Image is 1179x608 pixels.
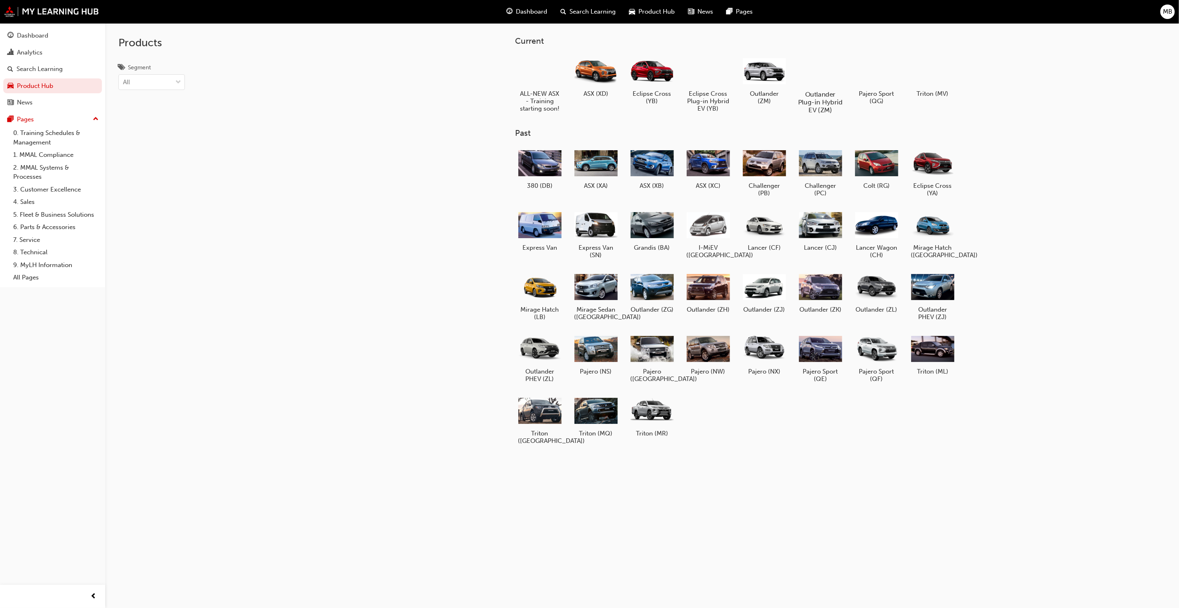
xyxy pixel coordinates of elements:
[639,7,675,17] span: Product Hub
[627,145,677,193] a: ASX (XB)
[796,145,845,200] a: Challenger (PC)
[175,77,181,88] span: down-icon
[687,90,730,112] h5: Eclipse Cross Plug-in Hybrid EV (YB)
[571,145,621,193] a: ASX (XA)
[743,90,786,105] h5: Outlander (ZM)
[17,64,63,74] div: Search Learning
[3,112,102,127] button: Pages
[570,7,616,17] span: Search Learning
[518,368,562,383] h5: Outlander PHEV (ZL)
[515,145,565,193] a: 380 (DB)
[855,244,898,259] h5: Lancer Wagon (CH)
[911,244,955,259] h5: Mirage Hatch ([GEOGRAPHIC_DATA])
[7,49,14,57] span: chart-icon
[91,591,97,602] span: prev-icon
[128,64,151,72] div: Segment
[687,368,730,375] h5: Pajero (NW)
[852,269,901,317] a: Outlander (ZL)
[574,306,618,321] h5: Mirage Sedan ([GEOGRAPHIC_DATA])
[17,98,33,107] div: News
[796,269,845,317] a: Outlander (ZK)
[683,145,733,193] a: ASX (XC)
[10,127,102,149] a: 0. Training Schedules & Management
[911,306,955,321] h5: Outlander PHEV (ZJ)
[7,83,14,90] span: car-icon
[683,331,733,379] a: Pajero (NW)
[740,207,789,255] a: Lancer (CF)
[118,36,185,50] h2: Products
[518,182,562,189] h5: 380 (DB)
[1163,7,1172,17] span: MB
[623,3,682,20] a: car-iconProduct Hub
[687,182,730,189] h5: ASX (XC)
[683,52,733,115] a: Eclipse Cross Plug-in Hybrid EV (YB)
[518,90,562,112] h5: ALL-NEW ASX - Training starting soon!
[852,331,901,386] a: Pajero Sport (QF)
[10,183,102,196] a: 3. Customer Excellence
[855,90,898,105] h5: Pajero Sport (QG)
[627,207,677,255] a: Grandis (BA)
[631,368,674,383] h5: Pajero ([GEOGRAPHIC_DATA])
[852,145,901,193] a: Colt (RG)
[515,207,565,255] a: Express Van
[631,430,674,437] h5: Triton (MR)
[908,52,957,100] a: Triton (MV)
[740,52,789,108] a: Outlander (ZM)
[574,244,618,259] h5: Express Van (SN)
[518,430,562,445] h5: Triton ([GEOGRAPHIC_DATA])
[3,26,102,112] button: DashboardAnalyticsSearch LearningProduct HubNews
[743,306,786,313] h5: Outlander (ZJ)
[799,182,842,197] h5: Challenger (PC)
[627,331,677,386] a: Pajero ([GEOGRAPHIC_DATA])
[629,7,636,17] span: car-icon
[10,149,102,161] a: 1. MMAL Compliance
[574,90,618,97] h5: ASX (XD)
[908,145,957,200] a: Eclipse Cross (YA)
[571,52,621,100] a: ASX (XD)
[93,114,99,125] span: up-icon
[500,3,554,20] a: guage-iconDashboard
[7,32,14,40] span: guage-icon
[554,3,623,20] a: search-iconSearch Learning
[727,7,733,17] span: pages-icon
[515,36,984,46] h3: Current
[908,269,957,324] a: Outlander PHEV (ZJ)
[515,52,565,115] a: ALL-NEW ASX - Training starting soon!
[571,331,621,379] a: Pajero (NS)
[683,207,733,262] a: I-MiEV ([GEOGRAPHIC_DATA])
[17,48,43,57] div: Analytics
[4,6,99,17] a: mmal
[908,331,957,379] a: Triton (ML)
[10,208,102,221] a: 5. Fleet & Business Solutions
[515,393,565,448] a: Triton ([GEOGRAPHIC_DATA])
[10,196,102,208] a: 4. Sales
[10,271,102,284] a: All Pages
[7,116,14,123] span: pages-icon
[627,393,677,440] a: Triton (MR)
[10,221,102,234] a: 6. Parts & Accessories
[7,66,13,73] span: search-icon
[631,306,674,313] h5: Outlander (ZG)
[687,306,730,313] h5: Outlander (ZH)
[561,7,567,17] span: search-icon
[740,269,789,317] a: Outlander (ZJ)
[631,182,674,189] h5: ASX (XB)
[10,161,102,183] a: 2. MMAL Systems & Processes
[3,45,102,60] a: Analytics
[571,207,621,262] a: Express Van (SN)
[855,182,898,189] h5: Colt (RG)
[631,90,674,105] h5: Eclipse Cross (YB)
[3,62,102,77] a: Search Learning
[515,269,565,324] a: Mirage Hatch (LB)
[743,368,786,375] h5: Pajero (NX)
[743,182,786,197] h5: Challenger (PB)
[574,368,618,375] h5: Pajero (NS)
[571,393,621,440] a: Triton (MQ)
[627,269,677,317] a: Outlander (ZG)
[799,306,842,313] h5: Outlander (ZK)
[852,207,901,262] a: Lancer Wagon (CH)
[123,78,130,87] div: All
[911,182,955,197] h5: Eclipse Cross (YA)
[799,244,842,251] h5: Lancer (CJ)
[743,244,786,251] h5: Lancer (CF)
